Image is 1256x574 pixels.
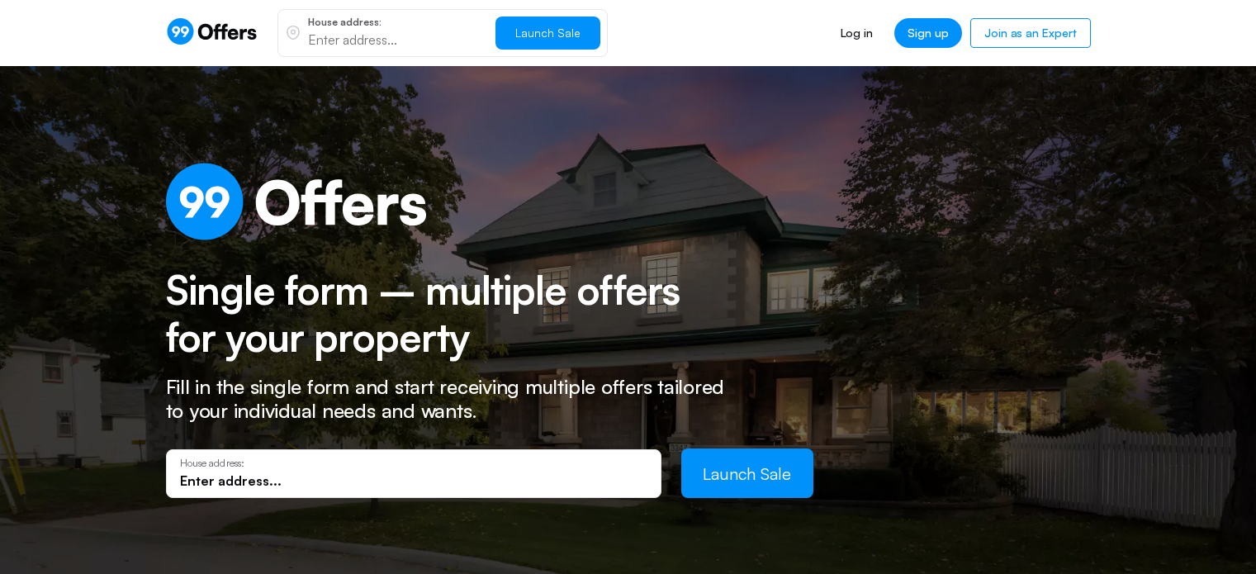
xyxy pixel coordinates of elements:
a: Join as an Expert [970,18,1090,48]
a: Log in [827,18,886,48]
input: Enter address... [180,472,647,490]
button: Launch Sale [681,448,813,498]
p: House address: [180,458,647,469]
h2: Single form – multiple offers for your property [166,267,715,362]
p: House address: [308,17,482,27]
p: Fill in the single form and start receiving multiple offers tailored to your individual needs and... [166,375,744,423]
input: Enter address... [308,31,482,49]
span: Launch Sale [515,26,581,40]
span: Launch Sale [703,463,791,484]
button: Launch Sale [495,17,600,50]
a: Sign up [894,18,962,48]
